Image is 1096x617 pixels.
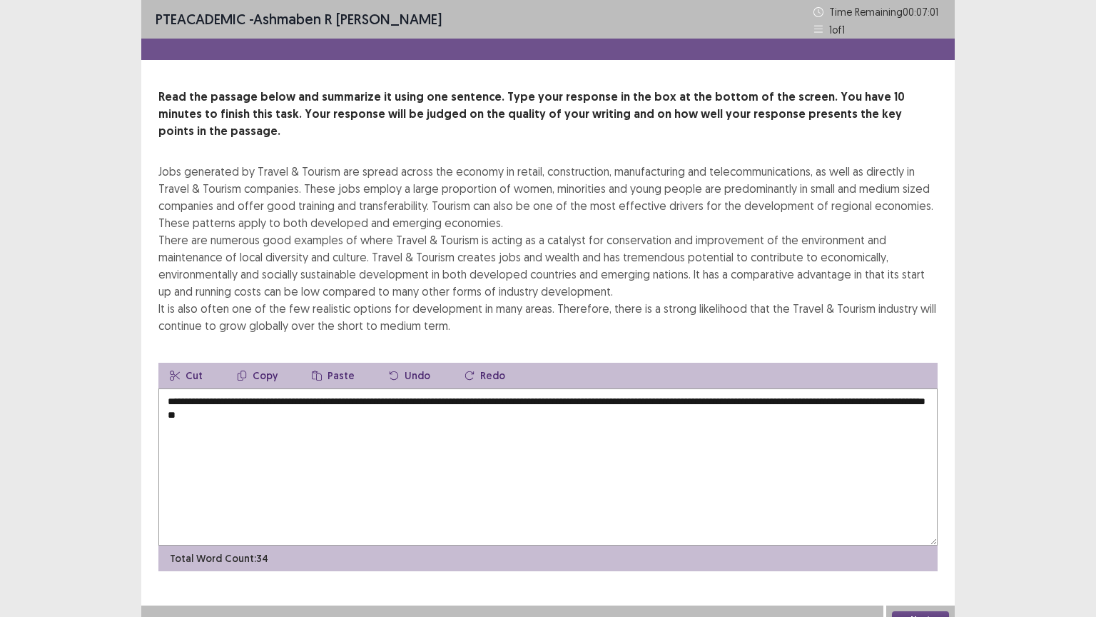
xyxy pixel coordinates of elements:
[156,10,245,28] span: PTE academic
[156,9,442,30] p: - Ashmaben R [PERSON_NAME]
[453,363,517,388] button: Redo
[158,163,938,334] div: Jobs generated by Travel & Tourism are spread across the economy in retail, construction, manufac...
[225,363,289,388] button: Copy
[300,363,366,388] button: Paste
[158,363,214,388] button: Cut
[158,89,938,140] p: Read the passage below and summarize it using one sentence. Type your response in the box at the ...
[170,551,268,566] p: Total Word Count: 34
[377,363,442,388] button: Undo
[829,4,940,19] p: Time Remaining 00 : 07 : 01
[829,22,845,37] p: 1 of 1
